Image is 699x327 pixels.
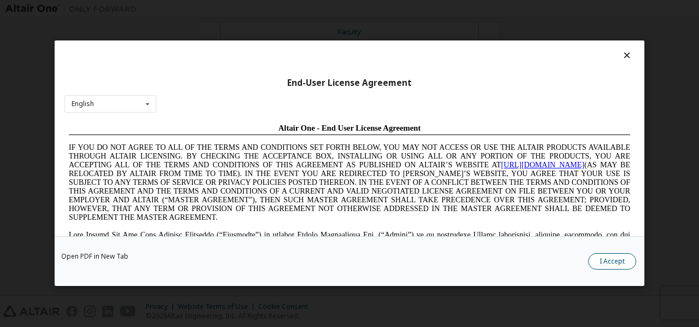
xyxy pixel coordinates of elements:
[64,78,635,89] div: End-User License Agreement
[4,112,566,190] span: Lore Ipsumd Sit Ame Cons Adipisc Elitseddo (“Eiusmodte”) in utlabor Etdolo Magnaaliqua Eni. (“Adm...
[588,254,636,270] button: I Accept
[4,24,566,102] span: IF YOU DO NOT AGREE TO ALL OF THE TERMS AND CONDITIONS SET FORTH BELOW, YOU MAY NOT ACCESS OR USE...
[437,42,520,50] a: [URL][DOMAIN_NAME]
[72,101,94,107] div: English
[61,254,128,260] a: Open PDF in New Tab
[214,4,357,13] span: Altair One - End User License Agreement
